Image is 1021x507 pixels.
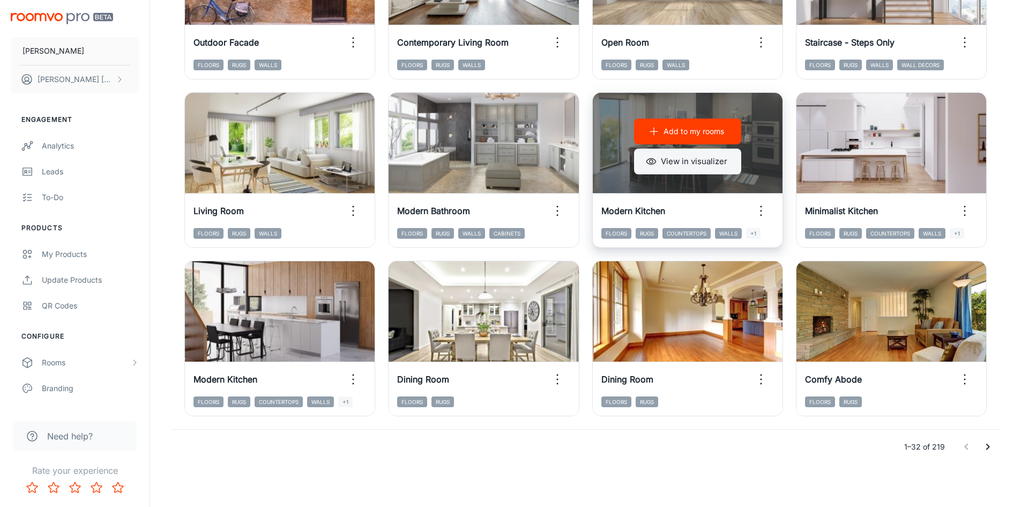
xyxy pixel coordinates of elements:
span: Floors [805,60,835,70]
span: Cabinets [489,228,525,239]
span: Floors [397,396,427,407]
h6: Dining Room [601,373,653,386]
div: To-do [42,192,139,203]
span: Floors [193,60,223,70]
span: Floors [397,60,427,70]
p: Add to my rooms [664,126,724,137]
span: Floors [193,396,223,407]
span: Need help? [47,430,93,443]
span: Countertops [255,396,303,407]
span: Rugs [228,396,250,407]
div: Texts [42,408,139,420]
h6: Contemporary Living Room [397,36,509,49]
span: Rugs [636,60,658,70]
span: Walls [458,228,485,239]
span: +1 [746,228,761,239]
h6: Dining Room [397,373,449,386]
button: Rate 5 star [107,477,129,498]
button: View in visualizer [634,149,741,174]
button: Add to my rooms [634,119,741,144]
span: Rugs [839,228,862,239]
span: Rugs [431,396,454,407]
h6: Staircase - Steps Only [805,36,895,49]
span: Countertops [662,228,711,239]
span: Walls [715,228,742,239]
span: Walls [255,60,281,70]
span: Rugs [228,228,250,239]
span: Floors [601,228,631,239]
h6: Modern Kitchen [193,373,257,386]
div: QR Codes [42,300,139,312]
button: [PERSON_NAME] [PERSON_NAME] [11,65,139,93]
button: [PERSON_NAME] [11,37,139,65]
span: Rugs [839,60,862,70]
h6: Minimalist Kitchen [805,204,878,217]
h6: Comfy Abode [805,373,862,386]
button: Rate 4 star [86,477,107,498]
span: Rugs [431,60,454,70]
span: Walls [255,228,281,239]
span: Countertops [866,228,914,239]
span: Walls [458,60,485,70]
p: [PERSON_NAME] [23,45,84,57]
button: Rate 3 star [64,477,86,498]
div: Rooms [42,357,130,369]
span: Floors [193,228,223,239]
span: Rugs [636,396,658,407]
span: Floors [601,60,631,70]
span: Walls [919,228,945,239]
span: Rugs [228,60,250,70]
div: My Products [42,248,139,260]
div: Update Products [42,274,139,286]
h6: Outdoor Facade [193,36,259,49]
h6: Modern Bathroom [397,204,470,217]
p: Rate your experience [9,464,141,477]
span: Rugs [839,396,862,407]
p: [PERSON_NAME] [PERSON_NAME] [38,74,113,85]
span: +1 [950,228,964,239]
h6: Living Room [193,204,244,217]
span: Rugs [431,228,454,239]
span: Rugs [636,228,658,239]
span: Floors [805,396,835,407]
span: Wall Decors [897,60,944,70]
div: Branding [42,383,139,394]
span: Floors [601,396,631,407]
h6: Modern Kitchen [601,204,665,217]
span: Floors [805,228,835,239]
span: Walls [662,60,689,70]
button: Go to next page [977,436,998,458]
span: Walls [307,396,334,407]
div: Analytics [42,140,139,152]
img: Roomvo PRO Beta [11,13,113,24]
span: +1 [338,396,353,407]
p: 1–32 of 219 [904,441,945,453]
button: Rate 2 star [43,477,64,498]
span: Floors [397,228,427,239]
button: Rate 1 star [21,477,43,498]
span: Walls [866,60,893,70]
h6: Open Room [601,36,649,49]
div: Leads [42,166,139,178]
